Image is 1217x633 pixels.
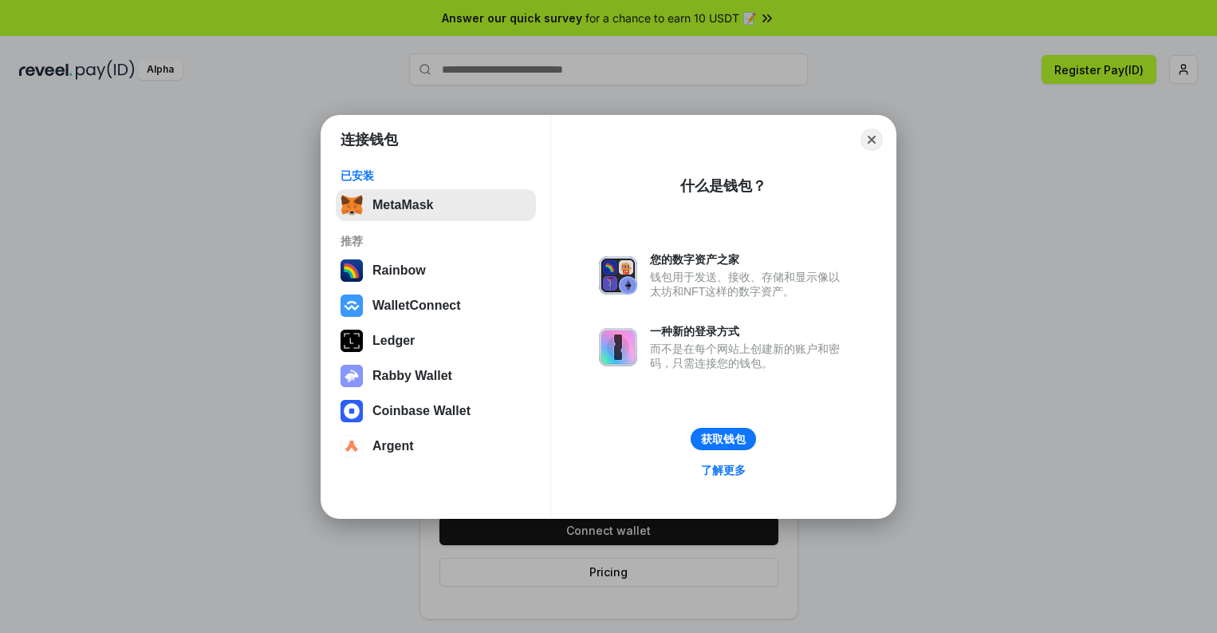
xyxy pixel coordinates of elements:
div: 了解更多 [701,463,746,477]
div: Rabby Wallet [372,369,452,383]
button: 获取钱包 [691,428,756,450]
button: MetaMask [336,189,536,221]
button: Coinbase Wallet [336,395,536,427]
div: MetaMask [372,198,433,212]
div: Coinbase Wallet [372,404,471,418]
div: 已安装 [341,168,531,183]
div: Rainbow [372,263,426,278]
img: svg+xml,%3Csvg%20width%3D%2228%22%20height%3D%2228%22%20viewBox%3D%220%200%2028%2028%22%20fill%3D... [341,295,363,317]
a: 了解更多 [691,460,755,481]
button: Argent [336,430,536,462]
img: svg+xml,%3Csvg%20width%3D%22120%22%20height%3D%22120%22%20viewBox%3D%220%200%20120%20120%22%20fil... [341,259,363,282]
div: Ledger [372,334,415,348]
button: Rabby Wallet [336,360,536,392]
img: svg+xml,%3Csvg%20xmlns%3D%22http%3A%2F%2Fwww.w3.org%2F2000%2Fsvg%22%20fill%3D%22none%22%20viewBox... [599,256,637,295]
button: Rainbow [336,255,536,287]
img: svg+xml,%3Csvg%20xmlns%3D%22http%3A%2F%2Fwww.w3.org%2F2000%2Fsvg%22%20fill%3D%22none%22%20viewBox... [599,328,637,366]
div: 钱包用于发送、接收、存储和显示像以太坊和NFT这样的数字资产。 [650,270,848,299]
img: svg+xml,%3Csvg%20width%3D%2228%22%20height%3D%2228%22%20viewBox%3D%220%200%2028%2028%22%20fill%3D... [341,400,363,422]
button: WalletConnect [336,290,536,322]
img: svg+xml,%3Csvg%20fill%3D%22none%22%20height%3D%2233%22%20viewBox%3D%220%200%2035%2033%22%20width%... [341,194,363,216]
div: Argent [372,439,414,453]
img: svg+xml,%3Csvg%20width%3D%2228%22%20height%3D%2228%22%20viewBox%3D%220%200%2028%2028%22%20fill%3D... [341,435,363,457]
div: 推荐 [341,234,531,248]
div: 什么是钱包？ [680,176,766,196]
button: Close [861,129,883,151]
div: 获取钱包 [701,432,746,446]
img: svg+xml,%3Csvg%20xmlns%3D%22http%3A%2F%2Fwww.w3.org%2F2000%2Fsvg%22%20width%3D%2228%22%20height%3... [341,330,363,352]
div: 一种新的登录方式 [650,324,848,338]
div: 您的数字资产之家 [650,252,848,267]
img: svg+xml,%3Csvg%20xmlns%3D%22http%3A%2F%2Fwww.w3.org%2F2000%2Fsvg%22%20fill%3D%22none%22%20viewBox... [341,365,363,387]
h1: 连接钱包 [341,130,398,149]
button: Ledger [336,325,536,357]
div: WalletConnect [372,299,461,313]
div: 而不是在每个网站上创建新的账户和密码，只需连接您的钱包。 [650,342,848,370]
